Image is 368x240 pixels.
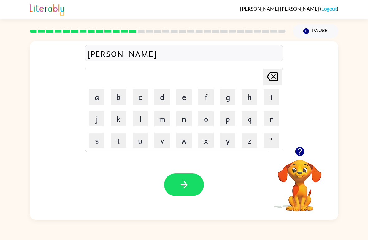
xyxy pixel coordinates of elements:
[269,150,331,212] video: Your browser must support playing .mp4 files to use Literably. Please try using another browser.
[87,47,281,60] div: [PERSON_NAME]
[154,111,170,126] button: m
[220,111,235,126] button: p
[198,89,214,105] button: f
[30,2,64,16] img: Literably
[264,89,279,105] button: i
[133,89,148,105] button: c
[322,6,337,12] a: Logout
[242,89,257,105] button: h
[293,24,338,38] button: Pause
[240,6,338,12] div: ( )
[176,111,192,126] button: n
[198,133,214,148] button: x
[154,89,170,105] button: d
[89,89,104,105] button: a
[89,133,104,148] button: s
[111,89,126,105] button: b
[242,111,257,126] button: q
[133,133,148,148] button: u
[220,133,235,148] button: y
[198,111,214,126] button: o
[264,111,279,126] button: r
[176,133,192,148] button: w
[240,6,320,12] span: [PERSON_NAME] [PERSON_NAME]
[111,111,126,126] button: k
[154,133,170,148] button: v
[133,111,148,126] button: l
[89,111,104,126] button: j
[111,133,126,148] button: t
[264,133,279,148] button: '
[220,89,235,105] button: g
[242,133,257,148] button: z
[176,89,192,105] button: e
